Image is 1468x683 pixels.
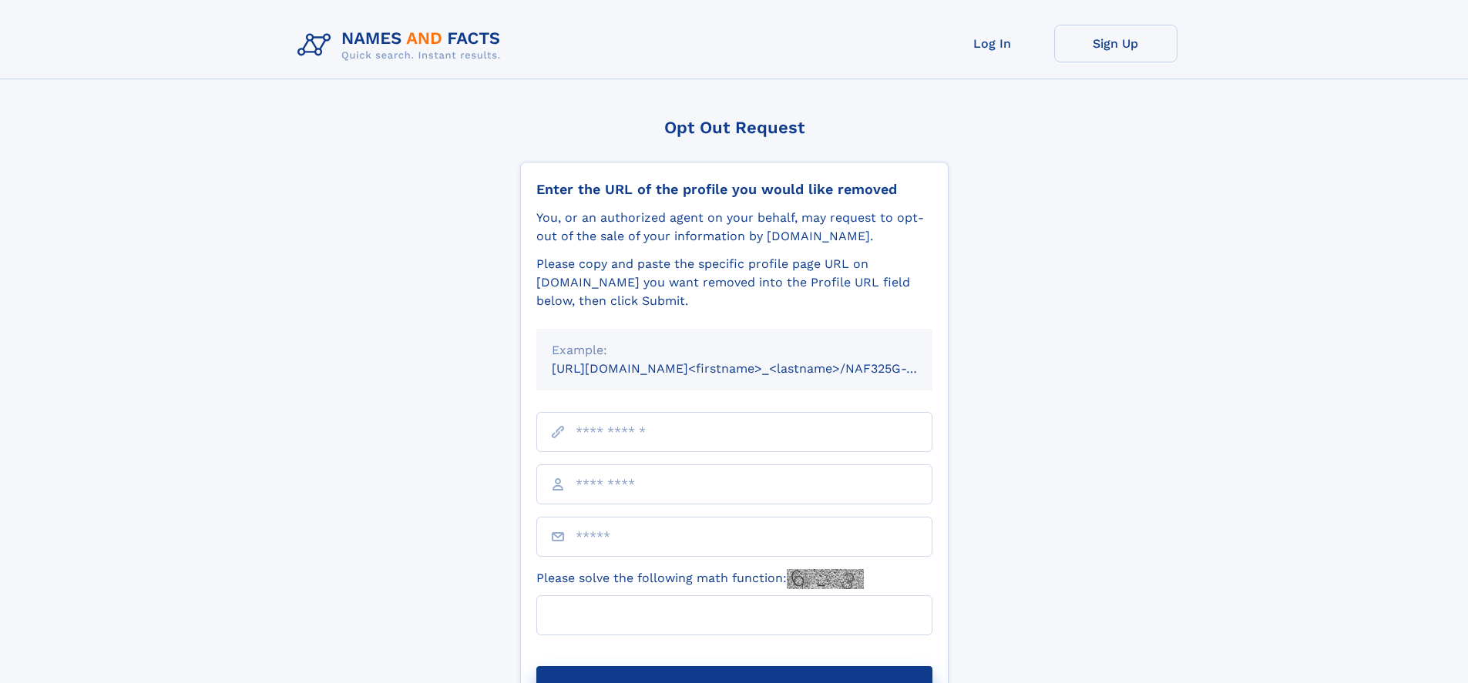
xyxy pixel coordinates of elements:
[552,341,917,360] div: Example:
[520,118,949,137] div: Opt Out Request
[552,361,962,376] small: [URL][DOMAIN_NAME]<firstname>_<lastname>/NAF325G-xxxxxxxx
[536,181,932,198] div: Enter the URL of the profile you would like removed
[536,569,864,589] label: Please solve the following math function:
[536,209,932,246] div: You, or an authorized agent on your behalf, may request to opt-out of the sale of your informatio...
[536,255,932,310] div: Please copy and paste the specific profile page URL on [DOMAIN_NAME] you want removed into the Pr...
[291,25,513,66] img: Logo Names and Facts
[931,25,1054,62] a: Log In
[1054,25,1177,62] a: Sign Up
